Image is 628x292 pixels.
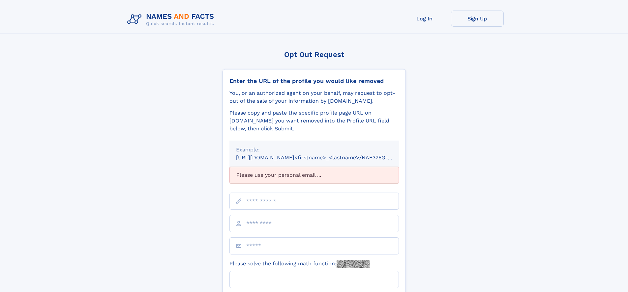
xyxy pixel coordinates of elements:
label: Please solve the following math function: [229,260,370,268]
a: Sign Up [451,11,504,27]
div: Opt Out Request [223,50,406,59]
small: [URL][DOMAIN_NAME]<firstname>_<lastname>/NAF325G-xxxxxxxx [236,154,411,161]
div: Example: [236,146,392,154]
div: Enter the URL of the profile you would like removed [229,77,399,85]
div: Please use your personal email ... [229,167,399,183]
div: Please copy and paste the specific profile page URL on [DOMAIN_NAME] you want removed into the Pr... [229,109,399,133]
div: You, or an authorized agent on your behalf, may request to opt-out of the sale of your informatio... [229,89,399,105]
a: Log In [398,11,451,27]
img: Logo Names and Facts [125,11,220,28]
